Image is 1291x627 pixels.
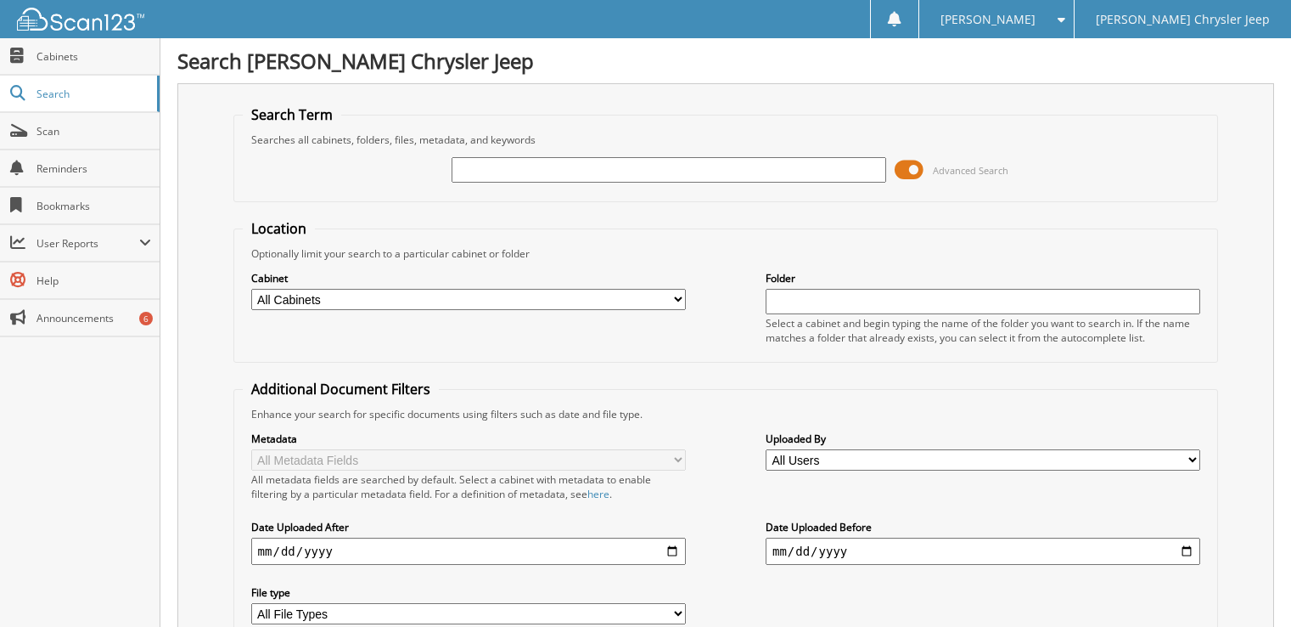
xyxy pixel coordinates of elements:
[766,432,1200,446] label: Uploaded By
[243,407,1210,421] div: Enhance your search for specific documents using filters such as date and file type.
[1096,14,1270,25] span: [PERSON_NAME] Chrysler Jeep
[36,311,151,325] span: Announcements
[243,133,1210,147] div: Searches all cabinets, folders, files, metadata, and keywords
[243,105,341,124] legend: Search Term
[243,246,1210,261] div: Optionally limit your search to a particular cabinet or folder
[933,164,1008,177] span: Advanced Search
[243,380,439,398] legend: Additional Document Filters
[251,432,686,446] label: Metadata
[251,538,686,565] input: start
[766,538,1200,565] input: end
[36,124,151,138] span: Scan
[36,274,151,288] span: Help
[251,271,686,285] label: Cabinet
[36,49,151,64] span: Cabinets
[243,219,315,238] legend: Location
[17,8,144,31] img: scan123-logo-white.svg
[36,236,139,251] span: User Reports
[766,520,1200,534] label: Date Uploaded Before
[766,316,1200,345] div: Select a cabinet and begin typing the name of the folder you want to search in. If the name match...
[1206,545,1291,627] iframe: Chat Widget
[251,472,686,501] div: All metadata fields are searched by default. Select a cabinet with metadata to enable filtering b...
[587,487,609,501] a: here
[251,520,686,534] label: Date Uploaded After
[766,271,1200,285] label: Folder
[36,87,149,101] span: Search
[940,14,1036,25] span: [PERSON_NAME]
[36,161,151,176] span: Reminders
[36,199,151,213] span: Bookmarks
[139,312,153,325] div: 6
[177,47,1274,75] h1: Search [PERSON_NAME] Chrysler Jeep
[251,585,686,600] label: File type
